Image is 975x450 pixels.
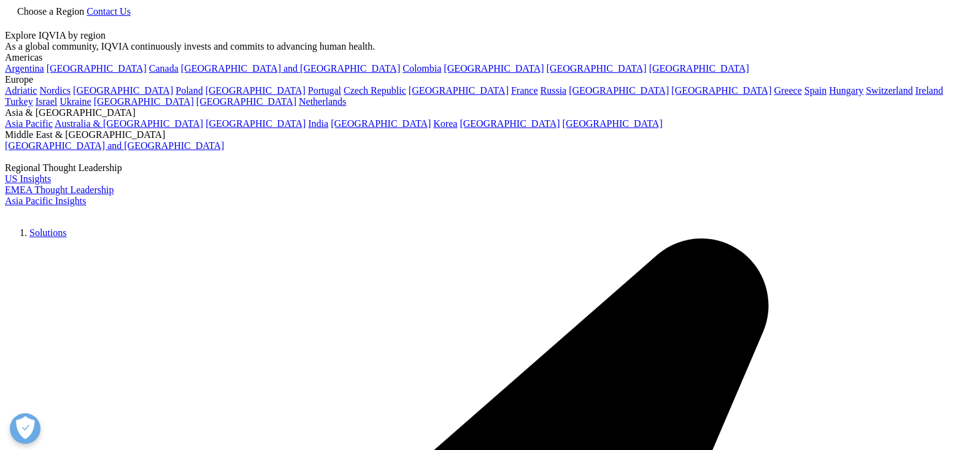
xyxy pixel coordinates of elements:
a: Canada [149,63,179,74]
a: [GEOGRAPHIC_DATA] and [GEOGRAPHIC_DATA] [5,140,224,151]
a: [GEOGRAPHIC_DATA] [547,63,647,74]
div: Explore IQVIA by region [5,30,970,41]
a: [GEOGRAPHIC_DATA] [206,118,306,129]
a: Switzerland [866,85,912,96]
a: [GEOGRAPHIC_DATA] [47,63,147,74]
a: France [511,85,538,96]
a: Solutions [29,227,66,238]
a: [GEOGRAPHIC_DATA] [649,63,749,74]
a: [GEOGRAPHIC_DATA] [206,85,306,96]
a: Ukraine [60,96,91,107]
a: Nordics [39,85,71,96]
a: US Insights [5,174,51,184]
a: Czech Republic [344,85,406,96]
a: [GEOGRAPHIC_DATA] [73,85,173,96]
a: Russia [541,85,567,96]
a: Netherlands [299,96,346,107]
a: [GEOGRAPHIC_DATA] [196,96,296,107]
div: Asia & [GEOGRAPHIC_DATA] [5,107,970,118]
a: Contact Us [87,6,131,17]
a: Poland [175,85,202,96]
a: Turkey [5,96,33,107]
a: India [308,118,328,129]
a: [GEOGRAPHIC_DATA] [94,96,194,107]
span: Choose a Region [17,6,84,17]
a: Greece [774,85,801,96]
a: Portugal [308,85,341,96]
a: Argentina [5,63,44,74]
a: EMEA Thought Leadership [5,185,114,195]
a: Spain [804,85,827,96]
button: Open Preferences [10,413,40,444]
div: Europe [5,74,970,85]
a: Australia & [GEOGRAPHIC_DATA] [55,118,203,129]
a: [GEOGRAPHIC_DATA] [569,85,669,96]
a: [GEOGRAPHIC_DATA] [671,85,771,96]
a: Colombia [403,63,441,74]
a: Korea [433,118,457,129]
a: Ireland [915,85,943,96]
a: [GEOGRAPHIC_DATA] [460,118,560,129]
a: [GEOGRAPHIC_DATA] [563,118,663,129]
a: Israel [36,96,58,107]
a: [GEOGRAPHIC_DATA] [444,63,544,74]
a: Asia Pacific [5,118,53,129]
a: Hungary [829,85,863,96]
a: [GEOGRAPHIC_DATA] [331,118,431,129]
a: Asia Pacific Insights [5,196,86,206]
a: [GEOGRAPHIC_DATA] and [GEOGRAPHIC_DATA] [181,63,400,74]
a: Adriatic [5,85,37,96]
a: [GEOGRAPHIC_DATA] [409,85,509,96]
div: Regional Thought Leadership [5,162,970,174]
div: As a global community, IQVIA continuously invests and commits to advancing human health. [5,41,970,52]
div: Americas [5,52,970,63]
div: Middle East & [GEOGRAPHIC_DATA] [5,129,970,140]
